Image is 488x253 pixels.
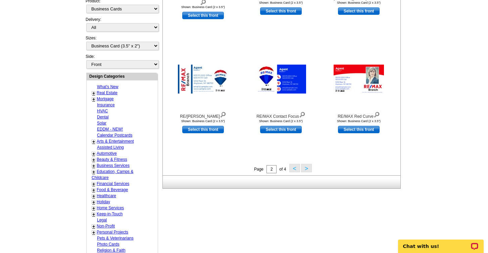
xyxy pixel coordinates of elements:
div: Side: [86,53,158,69]
a: + [92,97,95,102]
a: Food & Beverage [97,187,128,192]
a: Home Services [97,206,124,210]
div: Design Categories [87,73,158,79]
a: EDDM - NEW! [97,127,123,132]
a: Beauty & Fitness [97,157,127,162]
button: < [289,164,300,172]
a: Dental [97,115,109,119]
a: Calendar Postcards [97,133,132,138]
a: + [92,187,95,193]
iframe: LiveChat chat widget [394,232,488,253]
div: Shown: Business Card (2 x 3.5") [322,119,396,123]
span: Page [254,167,263,172]
a: use this design [260,126,302,133]
a: + [92,151,95,156]
a: Real Estate [97,91,117,95]
a: Holiday [97,200,110,204]
a: use this design [260,7,302,15]
a: Solar [97,121,106,125]
a: Legal [97,218,107,222]
a: + [92,169,95,175]
a: Financial Services [97,181,129,186]
a: + [92,139,95,144]
a: Assisted Living [97,145,124,150]
a: Photo Cards [97,242,119,247]
div: Shown: Business Card (2 x 3.5") [322,1,396,4]
a: Non-Profit [97,224,115,228]
a: + [92,212,95,217]
a: Healthcare [97,193,116,198]
a: HVAC [97,109,108,113]
a: + [92,91,95,96]
a: Business Services [97,163,130,168]
div: Shown: Business Card (2 x 3.5") [166,5,240,9]
div: Shown: Business Card (2 x 3.5") [244,119,318,123]
a: Pets & Veterinarians [97,236,134,241]
a: use this design [182,126,224,133]
a: Keep-in-Touch [97,212,123,216]
a: + [92,163,95,169]
span: of 4 [279,167,286,172]
a: + [92,224,95,229]
a: Mortgage [97,97,114,101]
img: view design details [299,110,305,118]
div: Delivery: [86,16,158,35]
a: + [92,193,95,199]
img: RE/MAX Contact Focus [256,65,306,94]
a: + [92,206,95,211]
a: + [92,200,95,205]
img: RE/MAX Red Curve [334,65,384,94]
a: Religion & Faith [97,248,126,253]
div: RE/[PERSON_NAME] [166,110,240,119]
a: Insurance [97,103,115,107]
a: Automotive [97,151,117,156]
a: + [92,230,95,235]
img: view design details [220,110,226,118]
a: + [92,157,95,162]
a: Personal Projects [97,230,128,234]
a: Education, Camps & Childcare [92,169,133,180]
a: Arts & Entertainment [97,139,134,144]
a: use this design [338,126,380,133]
a: + [92,181,95,187]
button: > [301,164,312,172]
div: Sizes: [86,35,158,53]
a: What's New [97,84,118,89]
img: RE/MAX Ribbon [178,65,228,94]
div: RE/MAX Red Curve [322,110,396,119]
div: RE/MAX Contact Focus [244,110,318,119]
div: Shown: Business Card (2 x 3.5") [244,1,318,4]
a: use this design [338,7,380,15]
img: view design details [374,110,380,118]
a: use this design [182,12,224,19]
div: Shown: Business Card (2 x 3.5") [166,119,240,123]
